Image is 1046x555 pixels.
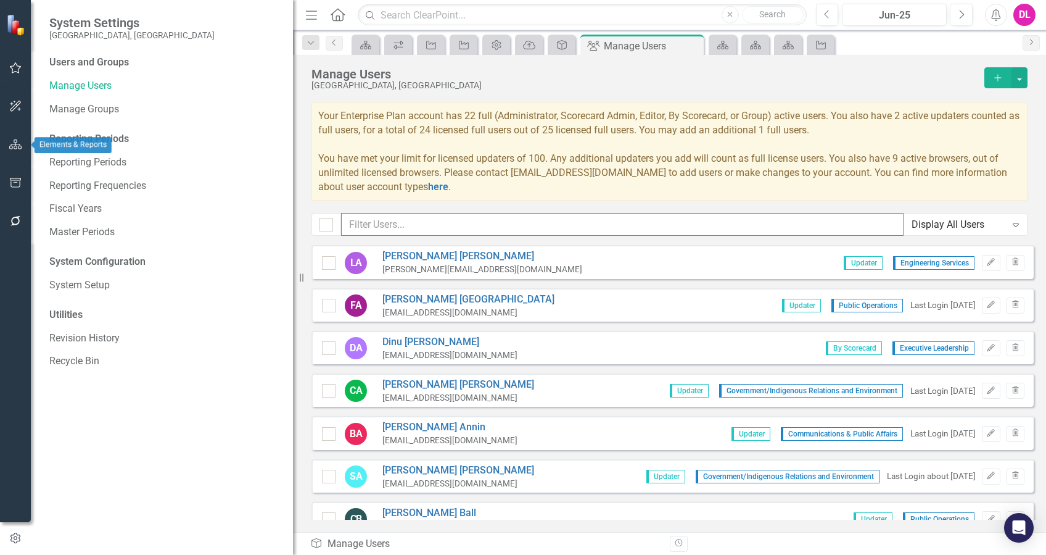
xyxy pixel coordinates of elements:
span: Communications & Public Affairs [781,427,903,441]
a: Reporting Periods [49,156,281,170]
span: Updater [782,299,821,312]
span: Public Operations [903,512,974,526]
a: Recycle Bin [49,354,281,369]
a: Master Periods [49,225,281,240]
a: Manage Groups [49,102,281,117]
div: [EMAIL_ADDRESS][DOMAIN_NAME] [382,307,554,319]
small: [GEOGRAPHIC_DATA], [GEOGRAPHIC_DATA] [49,30,215,40]
div: Utilities [49,308,281,322]
div: Reporting Periods [49,132,281,146]
span: Public Operations [831,299,903,312]
a: [PERSON_NAME] [PERSON_NAME] [382,249,582,264]
div: DA [345,337,367,359]
div: Manage Users [604,38,701,54]
div: [EMAIL_ADDRESS][DOMAIN_NAME] [382,435,517,446]
div: Elements & Reports [35,137,112,153]
img: ClearPoint Strategy [6,14,28,36]
a: Fiscal Years [49,202,281,216]
a: [PERSON_NAME] [GEOGRAPHIC_DATA] [382,293,554,307]
button: Search [742,6,804,23]
span: Engineering Services [893,256,974,270]
span: Government/Indigenous Relations and Environment [719,384,903,398]
span: Updater [731,427,770,441]
a: [PERSON_NAME] [PERSON_NAME] [382,378,534,392]
div: Last Login [DATE] [910,299,976,311]
a: Revision History [49,332,281,346]
div: Jun-25 [846,8,942,23]
button: DL [1013,4,1036,26]
div: CA [345,380,367,402]
span: By Scorecard [826,341,882,355]
a: [PERSON_NAME] Ball [382,506,517,520]
a: [PERSON_NAME] Annin [382,420,517,435]
span: Updater [670,384,709,398]
div: BA [345,423,367,445]
a: [PERSON_NAME] [PERSON_NAME] [382,464,534,478]
div: [PERSON_NAME][EMAIL_ADDRESS][DOMAIN_NAME] [382,264,582,275]
input: Filter Users... [341,213,904,236]
div: SA [345,465,367,488]
div: FA [345,294,367,317]
a: Dinu [PERSON_NAME] [382,335,517,349]
a: here [428,181,448,193]
button: Jun-25 [842,4,947,26]
div: [EMAIL_ADDRESS][DOMAIN_NAME] [382,392,534,404]
div: Last Login [DATE] [910,385,976,397]
div: Open Intercom Messenger [1004,513,1034,543]
div: Last Login about [DATE] [887,470,976,482]
div: Manage Users [311,67,978,81]
span: Search [759,9,786,19]
a: Manage Users [49,79,281,93]
span: Government/Indigenous Relations and Environment [696,470,879,483]
div: CB [345,508,367,530]
div: System Configuration [49,255,281,269]
div: [EMAIL_ADDRESS][DOMAIN_NAME] [382,478,534,490]
div: Last Login [DATE] [910,428,976,440]
span: Your Enterprise Plan account has 22 full (Administrator, Scorecard Admin, Editor, By Scorecard, o... [318,110,1019,192]
span: System Settings [49,15,215,30]
div: Manage Users [310,537,661,551]
a: Reporting Frequencies [49,179,281,193]
span: Executive Leadership [892,341,974,355]
a: System Setup [49,278,281,293]
div: Users and Groups [49,56,281,70]
div: [GEOGRAPHIC_DATA], [GEOGRAPHIC_DATA] [311,81,978,90]
span: Updater [646,470,685,483]
span: Updater [844,256,883,270]
div: Display All Users [912,218,1006,232]
input: Search ClearPoint... [358,4,806,26]
div: [EMAIL_ADDRESS][DOMAIN_NAME] [382,349,517,361]
div: LA [345,252,367,274]
span: Updater [854,512,892,526]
